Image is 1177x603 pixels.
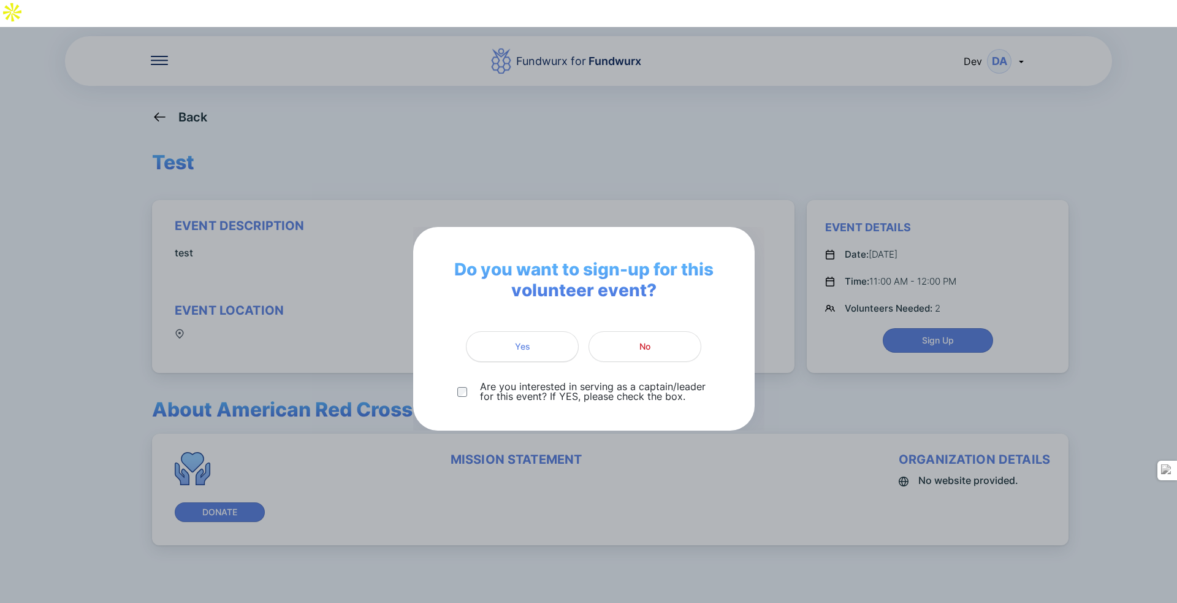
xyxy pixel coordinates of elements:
[639,340,650,353] span: No
[466,331,579,362] button: Yes
[480,382,710,401] p: Are you interested in serving as a captain/leader for this event? If YES, please check the box.
[588,331,701,362] button: No
[433,259,735,301] span: Do you want to sign-up for this volunteer event?
[515,340,530,353] span: Yes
